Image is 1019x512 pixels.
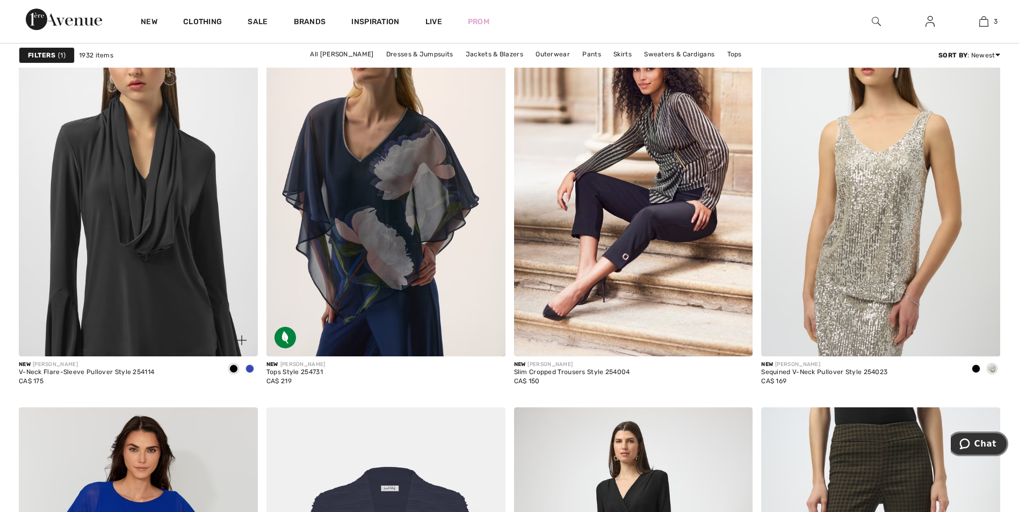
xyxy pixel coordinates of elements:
[237,335,247,345] img: plus_v2.svg
[761,369,887,376] div: Sequined V-Neck Pullover Style 254023
[608,47,637,61] a: Skirts
[79,50,113,60] span: 1932 items
[938,52,967,59] strong: Sort By
[984,361,1000,378] div: SILVER/NUDE
[968,361,984,378] div: Black/Silver
[425,16,442,27] a: Live
[761,377,786,385] span: CA$ 169
[19,369,154,376] div: V-Neck Flare-Sleeve Pullover Style 254114
[248,17,268,28] a: Sale
[266,377,292,385] span: CA$ 219
[514,377,540,385] span: CA$ 150
[761,361,887,369] div: [PERSON_NAME]
[926,15,935,28] img: My Info
[872,15,881,28] img: search the website
[530,47,575,61] a: Outerwear
[58,50,66,60] span: 1
[351,17,399,28] span: Inspiration
[722,47,747,61] a: Tops
[994,17,998,26] span: 3
[141,17,157,28] a: New
[19,377,44,385] span: CA$ 175
[460,47,529,61] a: Jackets & Blazers
[938,50,1000,60] div: : Newest
[26,9,102,30] img: 1ère Avenue
[19,361,31,368] span: New
[266,369,326,376] div: Tops Style 254731
[274,327,296,348] img: Sustainable Fabric
[514,361,526,368] span: New
[514,369,630,376] div: Slim Cropped Trousers Style 254004
[979,15,988,28] img: My Bag
[761,361,773,368] span: New
[242,361,258,378] div: Royal Sapphire 163
[183,17,222,28] a: Clothing
[226,361,242,378] div: Black
[577,47,606,61] a: Pants
[266,361,278,368] span: New
[951,431,1008,458] iframe: Opens a widget where you can chat to one of our agents
[19,361,154,369] div: [PERSON_NAME]
[305,47,379,61] a: All [PERSON_NAME]
[28,50,55,60] strong: Filters
[381,47,459,61] a: Dresses & Jumpsuits
[266,361,326,369] div: [PERSON_NAME]
[639,47,720,61] a: Sweaters & Cardigans
[917,15,943,28] a: Sign In
[514,361,630,369] div: [PERSON_NAME]
[468,16,489,27] a: Prom
[957,15,1010,28] a: 3
[294,17,326,28] a: Brands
